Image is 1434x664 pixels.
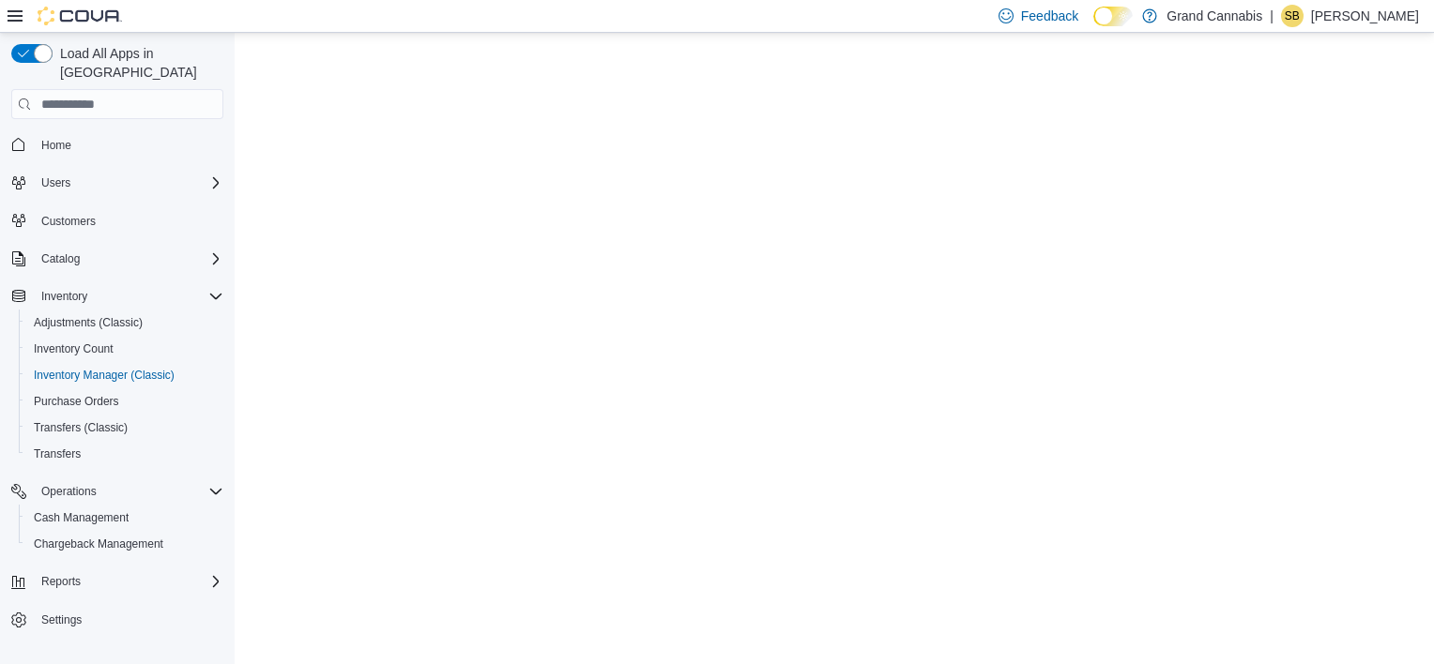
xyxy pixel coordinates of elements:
[26,364,223,386] span: Inventory Manager (Classic)
[34,248,223,270] span: Catalog
[1093,7,1133,26] input: Dark Mode
[19,441,231,467] button: Transfers
[4,478,231,505] button: Operations
[26,533,171,555] a: Chargeback Management
[1021,7,1078,25] span: Feedback
[4,130,231,158] button: Home
[34,510,129,525] span: Cash Management
[26,443,223,465] span: Transfers
[4,283,231,309] button: Inventory
[4,606,231,633] button: Settings
[34,480,104,503] button: Operations
[26,506,223,529] span: Cash Management
[41,484,97,499] span: Operations
[26,443,88,465] a: Transfers
[34,608,223,631] span: Settings
[26,338,223,360] span: Inventory Count
[34,210,103,233] a: Customers
[34,132,223,156] span: Home
[34,420,128,435] span: Transfers (Classic)
[41,138,71,153] span: Home
[4,568,231,595] button: Reports
[34,285,95,308] button: Inventory
[34,134,79,157] a: Home
[34,394,119,409] span: Purchase Orders
[34,341,114,356] span: Inventory Count
[41,175,70,190] span: Users
[34,285,223,308] span: Inventory
[19,415,231,441] button: Transfers (Classic)
[34,248,87,270] button: Catalog
[26,506,136,529] a: Cash Management
[41,251,80,266] span: Catalog
[1285,5,1300,27] span: SB
[19,388,231,415] button: Purchase Orders
[53,44,223,82] span: Load All Apps in [GEOGRAPHIC_DATA]
[41,612,82,627] span: Settings
[34,609,89,631] a: Settings
[34,172,78,194] button: Users
[19,505,231,531] button: Cash Management
[4,170,231,196] button: Users
[26,390,223,413] span: Purchase Orders
[4,207,231,234] button: Customers
[1167,5,1262,27] p: Grand Cannabis
[34,368,175,383] span: Inventory Manager (Classic)
[34,480,223,503] span: Operations
[26,390,127,413] a: Purchase Orders
[19,531,231,557] button: Chargeback Management
[1281,5,1304,27] div: Samantha Bailey
[41,574,81,589] span: Reports
[19,309,231,336] button: Adjustments (Classic)
[41,289,87,304] span: Inventory
[34,536,163,551] span: Chargeback Management
[34,172,223,194] span: Users
[1311,5,1419,27] p: [PERSON_NAME]
[34,315,143,330] span: Adjustments (Classic)
[34,446,81,461] span: Transfers
[19,362,231,388] button: Inventory Manager (Classic)
[34,570,223,593] span: Reports
[4,246,231,272] button: Catalog
[19,336,231,362] button: Inventory Count
[26,416,223,439] span: Transfers (Classic)
[26,416,135,439] a: Transfers (Classic)
[41,214,96,229] span: Customers
[26,364,182,386] a: Inventory Manager (Classic)
[34,570,88,593] button: Reports
[34,209,223,233] span: Customers
[1270,5,1274,27] p: |
[1093,26,1094,27] span: Dark Mode
[38,7,122,25] img: Cova
[26,533,223,555] span: Chargeback Management
[26,338,121,360] a: Inventory Count
[26,311,223,334] span: Adjustments (Classic)
[26,311,150,334] a: Adjustments (Classic)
